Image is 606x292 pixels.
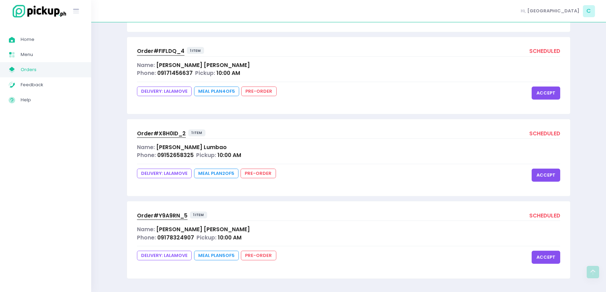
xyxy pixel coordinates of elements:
[156,144,227,151] span: [PERSON_NAME] Lumbao
[137,234,156,241] span: Phone:
[137,87,192,96] span: DELIVERY: lalamove
[137,212,188,221] a: Order#Y9A9RN_5
[532,251,560,264] button: accept
[137,169,192,178] span: DELIVERY: lalamove
[529,212,560,221] div: scheduled
[521,8,526,14] span: Hi,
[188,130,206,136] span: 1 item
[195,69,215,77] span: Pickup:
[532,87,560,100] button: accept
[137,130,186,137] span: Order# X8H0ID_2
[196,234,216,241] span: Pickup:
[529,47,560,56] div: scheduled
[217,151,241,159] span: 10:00 AM
[21,50,83,59] span: Menu
[137,69,156,77] span: Phone:
[137,61,155,69] span: Name:
[21,80,83,89] span: Feedback
[156,226,250,233] span: [PERSON_NAME] [PERSON_NAME]
[21,65,83,74] span: Orders
[137,47,184,55] span: Order# FIFLDQ_4
[194,169,238,178] span: Meal Plan 2 of 5
[196,151,216,159] span: Pickup:
[241,169,276,178] span: pre-order
[137,151,156,159] span: Phone:
[241,87,276,96] span: pre-order
[137,47,184,56] a: Order#FIFLDQ_4
[218,234,242,241] span: 10:00 AM
[187,47,204,54] span: 1 item
[241,251,276,260] span: pre-order
[194,87,239,96] span: Meal Plan 4 of 5
[137,226,155,233] span: Name:
[157,151,194,159] span: 09152658325
[583,5,595,17] span: C
[21,96,83,104] span: Help
[194,251,239,260] span: Meal Plan 5 of 5
[21,35,83,44] span: Home
[529,130,560,139] div: scheduled
[527,8,580,14] span: [GEOGRAPHIC_DATA]
[157,234,194,241] span: 09178324907
[137,212,188,219] span: Order# Y9A9RN_5
[156,61,250,69] span: [PERSON_NAME] [PERSON_NAME]
[532,169,560,182] button: accept
[137,251,192,260] span: DELIVERY: lalamove
[216,69,240,77] span: 10:00 AM
[190,212,208,218] span: 1 item
[9,4,67,19] img: logo
[157,69,193,77] span: 09171456637
[137,144,155,151] span: Name:
[137,130,186,139] a: Order#X8H0ID_2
